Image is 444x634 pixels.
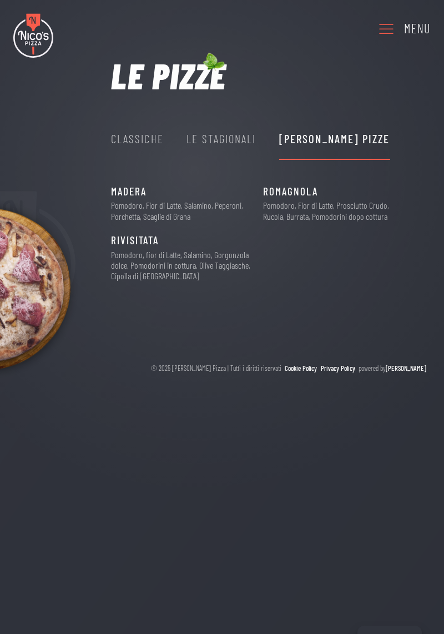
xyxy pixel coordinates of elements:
[359,363,426,374] div: powered by
[111,58,226,93] h1: Le pizze
[111,129,164,148] div: Classiche
[377,13,431,44] a: Menu
[404,19,431,39] div: Menu
[186,129,256,148] div: Le Stagionali
[13,13,53,58] img: Nico's Pizza Logo Colori
[386,364,426,373] a: [PERSON_NAME]
[111,200,251,221] p: Pomodoro, Fior di Latte, Salamino, Peperoni, Porchetta, Scaglie di Grana
[263,200,403,221] p: Pomodoro, Fior di Latte, Prosciutto Crudo, Rucola, Burrata, Pomodorini dopo cottura
[263,183,317,200] span: ROMAGNOLA
[285,363,317,374] a: Cookie Policy
[321,363,355,374] a: Privacy Policy
[279,129,390,148] div: [PERSON_NAME] Pizze
[111,183,147,200] span: MADERA
[151,363,281,374] div: © 2025 [PERSON_NAME] Pizza | Tutti i diritti riservati
[111,249,251,281] p: Pomodoro, fior di Latte, Salamino, Gorgonzola dolce, Pomodorini in cottura, Olive Taggiasche, Cip...
[111,232,159,249] span: RIVISITATA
